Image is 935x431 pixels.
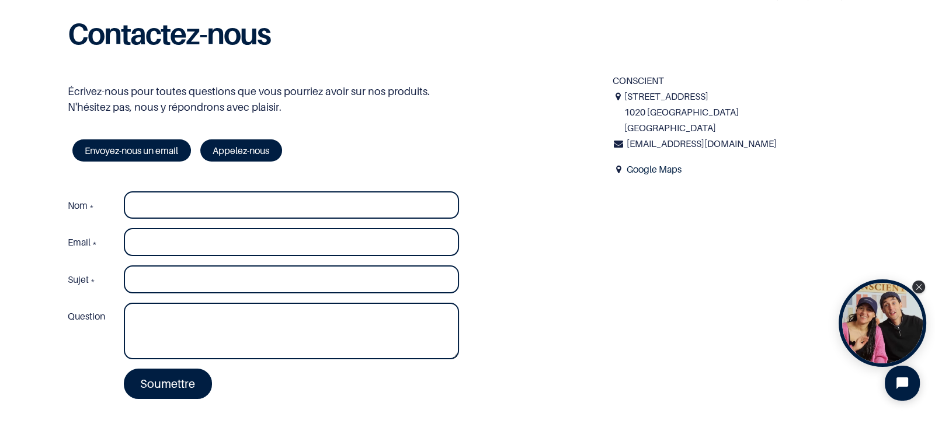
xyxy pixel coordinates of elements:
a: Soumettre [124,369,213,399]
i: Adresse [613,89,624,104]
span: Sujet [68,274,89,285]
a: Envoyez-nous un email [72,139,191,162]
span: [EMAIL_ADDRESS][DOMAIN_NAME] [626,138,776,149]
span: Email [68,236,91,248]
span: Address [613,162,625,177]
span: [STREET_ADDRESS] 1020 [GEOGRAPHIC_DATA] [GEOGRAPHIC_DATA] [624,89,867,136]
div: Open Tolstoy widget [839,279,926,367]
a: Google Maps [626,163,681,175]
div: Close Tolstoy widget [912,281,925,293]
iframe: Tidio Chat [875,356,930,411]
div: Tolstoy bubble widget [839,279,926,367]
a: Appelez-nous [200,139,282,162]
span: Nom [68,199,88,211]
span: CONSCIENT [613,75,664,86]
p: Écrivez-nous pour toutes questions que vous pourriez avoir sur nos produits. N'hésitez pas, nous ... [68,83,595,115]
div: Open Tolstoy [839,279,926,367]
i: Courriel [613,136,625,152]
span: Question [68,310,105,322]
b: Contactez-nous [68,16,270,51]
